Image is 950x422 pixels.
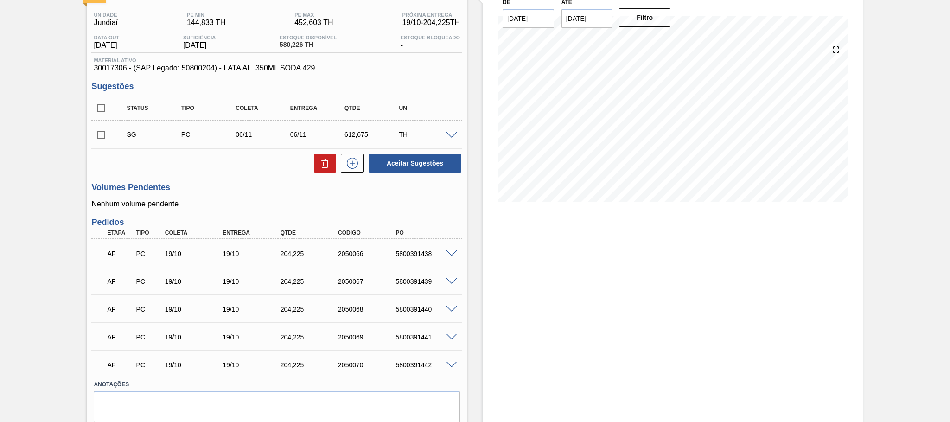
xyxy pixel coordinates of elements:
div: Qtde [342,105,403,111]
div: 19/10/2025 [220,250,285,257]
div: Aguardando Faturamento [105,299,135,320]
div: 06/11/2025 [288,131,349,138]
div: 06/11/2025 [233,131,294,138]
span: Material ativo [94,58,460,63]
span: 19/10 - 204,225 TH [402,19,460,27]
span: 30017306 - (SAP Legado: 50800204) - LATA AL. 350ML SODA 429 [94,64,460,72]
div: 204,225 [278,306,343,313]
div: TH [397,131,458,138]
span: Estoque Disponível [280,35,337,40]
button: Aceitar Sugestões [369,154,461,173]
p: AF [107,361,133,369]
span: [DATE] [183,41,216,50]
div: Tipo [134,230,164,236]
div: 2050066 [336,250,401,257]
span: PE MIN [187,12,225,18]
div: Pedido de Compra [134,333,164,341]
div: 19/10/2025 [220,278,285,285]
div: 19/10/2025 [163,361,228,369]
div: Aguardando Faturamento [105,271,135,292]
p: AF [107,278,133,285]
div: 612,675 [342,131,403,138]
span: Jundiaí [94,19,118,27]
div: 2050070 [336,361,401,369]
input: dd/mm/yyyy [561,9,613,28]
input: dd/mm/yyyy [503,9,554,28]
div: Tipo [179,105,240,111]
div: 19/10/2025 [163,278,228,285]
div: 2050069 [336,333,401,341]
div: Coleta [233,105,294,111]
div: Qtde [278,230,343,236]
div: 5800391440 [394,306,459,313]
span: Estoque Bloqueado [401,35,460,40]
div: Nova sugestão [336,154,364,173]
span: 452,603 TH [294,19,333,27]
div: 5800391442 [394,361,459,369]
h3: Sugestões [91,82,462,91]
span: PE MAX [294,12,333,18]
div: 2050068 [336,306,401,313]
p: AF [107,333,133,341]
div: 19/10/2025 [220,361,285,369]
div: Entrega [220,230,285,236]
div: Coleta [163,230,228,236]
div: Etapa [105,230,135,236]
div: 2050067 [336,278,401,285]
div: Pedido de Compra [134,361,164,369]
div: 5800391439 [394,278,459,285]
div: 204,225 [278,333,343,341]
span: Unidade [94,12,118,18]
label: Anotações [94,378,460,391]
h3: Volumes Pendentes [91,183,462,192]
div: Aguardando Faturamento [105,355,135,375]
div: Aceitar Sugestões [364,153,462,173]
div: 19/10/2025 [163,306,228,313]
div: 19/10/2025 [220,306,285,313]
div: Pedido de Compra [134,278,164,285]
div: Código [336,230,401,236]
span: 580,226 TH [280,41,337,48]
div: 5800391441 [394,333,459,341]
div: 5800391438 [394,250,459,257]
div: 19/10/2025 [163,250,228,257]
div: Aguardando Faturamento [105,327,135,347]
div: Sugestão Criada [124,131,185,138]
span: [DATE] [94,41,119,50]
div: 19/10/2025 [220,333,285,341]
p: AF [107,250,133,257]
div: Aguardando Faturamento [105,243,135,264]
div: Excluir Sugestões [309,154,336,173]
div: 204,225 [278,250,343,257]
div: Status [124,105,185,111]
div: - [398,35,462,50]
span: 144,833 TH [187,19,225,27]
div: 204,225 [278,361,343,369]
span: Suficiência [183,35,216,40]
div: 204,225 [278,278,343,285]
h3: Pedidos [91,217,462,227]
button: Filtro [619,8,670,27]
p: Nenhum volume pendente [91,200,462,208]
div: Pedido de Compra [134,306,164,313]
div: UN [397,105,458,111]
div: Entrega [288,105,349,111]
span: Próxima Entrega [402,12,460,18]
div: Pedido de Compra [134,250,164,257]
p: AF [107,306,133,313]
div: 19/10/2025 [163,333,228,341]
div: Pedido de Compra [179,131,240,138]
span: Data out [94,35,119,40]
div: PO [394,230,459,236]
